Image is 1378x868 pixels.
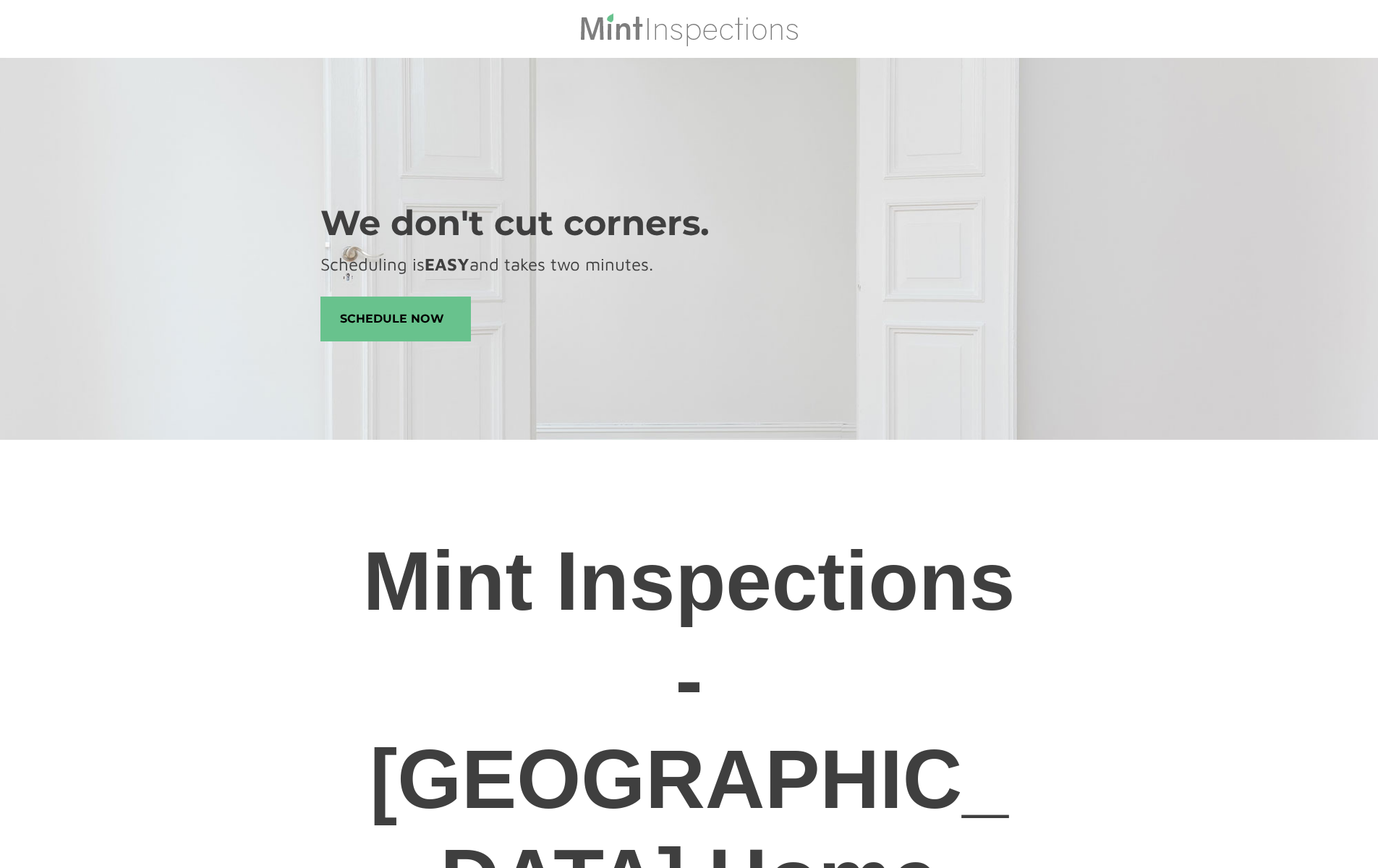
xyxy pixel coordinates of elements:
[321,297,470,341] span: schedule now
[320,297,471,341] a: schedule now
[320,202,710,244] font: We don't cut corners.
[425,254,469,274] strong: EASY
[320,254,653,274] font: Scheduling is and takes two minutes.
[579,12,799,46] img: Mint Inspections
